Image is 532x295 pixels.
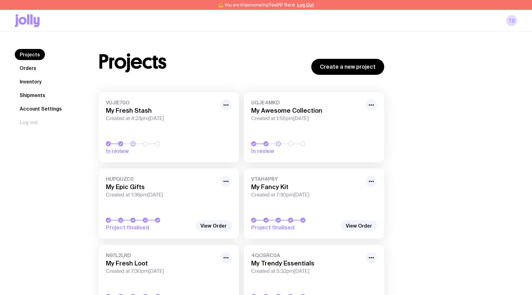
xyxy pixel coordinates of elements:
[251,183,362,191] h3: My Fancy Kit
[99,52,167,72] h1: Projects
[106,99,217,106] span: VUJIE70O
[251,192,362,198] span: Created at 7:30pm[DATE]
[251,268,362,274] span: Created at 5:32pm[DATE]
[15,117,43,128] button: Log out
[99,92,239,162] a: VUJIE70OMy Fresh StashCreated at 4:23pm[DATE]In review
[268,2,295,7] span: Tes017 Serd
[218,2,295,7] span: ⚠️ You are impersonating
[195,220,232,231] a: View Order
[506,15,517,26] a: TS
[15,63,41,74] a: Orders
[106,147,192,155] span: In review
[106,192,217,198] span: Created at 1:38pm[DATE]
[15,90,50,101] a: Shipments
[244,92,384,162] a: UGJE4MKDMy Awesome CollectionCreated at 1:56pm[DATE]In review
[106,176,217,182] span: HUPQUZC0
[251,252,362,258] span: 4QOSRC0A
[251,176,362,182] span: VTAH4P8Y
[311,59,384,75] a: Create a new project
[244,168,384,239] a: VTAH4P8YMy Fancy KitCreated at 7:30pm[DATE]Project finalised
[106,268,217,274] span: Created at 7:30pm[DATE]
[15,49,45,60] a: Projects
[251,107,362,114] h3: My Awesome Collection
[251,147,337,155] span: In review
[106,260,217,267] h3: My Fresh Loot
[106,183,217,191] h3: My Epic Gifts
[251,224,337,231] span: Project finalised
[251,260,362,267] h3: My Trendy Essentials
[99,168,239,239] a: HUPQUZC0My Epic GiftsCreated at 1:38pm[DATE]Project finalised
[106,252,217,258] span: N97L2LRD
[106,107,217,114] h3: My Fresh Stash
[297,2,314,7] button: Log Out
[15,76,46,87] a: Inventory
[251,99,362,106] span: UGJE4MKD
[106,224,192,231] span: Project finalised
[341,220,377,231] a: View Order
[106,115,217,122] span: Created at 4:23pm[DATE]
[15,103,67,114] a: Account Settings
[251,115,362,122] span: Created at 1:56pm[DATE]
